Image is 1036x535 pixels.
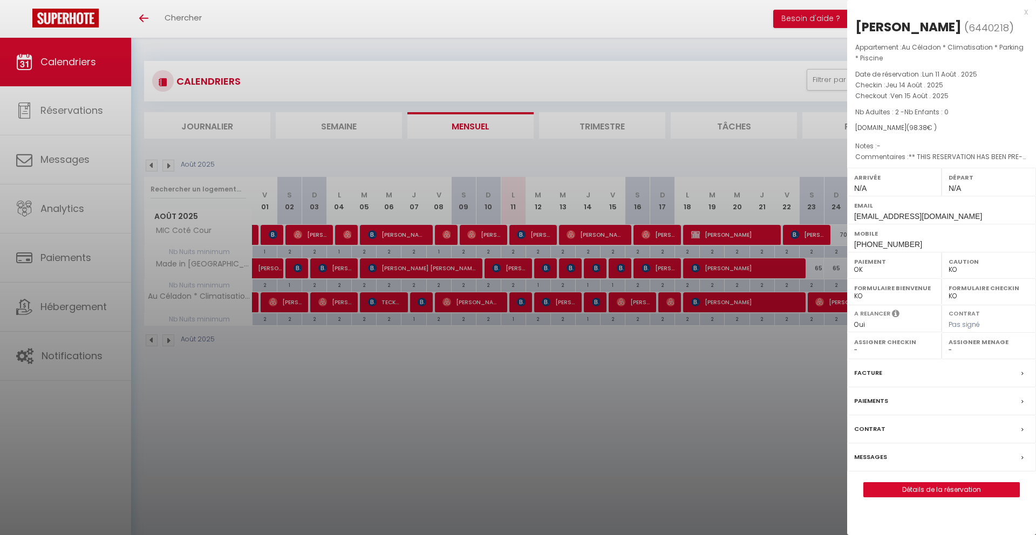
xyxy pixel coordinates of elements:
label: A relancer [854,309,890,318]
label: Départ [949,172,1029,183]
span: N/A [854,184,867,193]
button: Détails de la réservation [863,482,1020,497]
p: Checkout : [855,91,1028,101]
span: Pas signé [949,320,980,329]
span: Lun 11 Août . 2025 [922,70,977,79]
label: Contrat [949,309,980,316]
div: [PERSON_NAME] [855,18,962,36]
span: - [877,141,881,150]
label: Paiements [854,395,888,407]
label: Messages [854,451,887,463]
p: Date de réservation : [855,69,1028,80]
span: 6440218 [969,21,1009,35]
label: Mobile [854,228,1029,239]
p: Checkin : [855,80,1028,91]
label: Facture [854,367,882,379]
a: Détails de la réservation [864,483,1019,497]
div: [DOMAIN_NAME] [855,123,1028,133]
span: Au Céladon * Climatisation * Parking * Piscine [855,43,1024,63]
p: Appartement : [855,42,1028,64]
label: Email [854,200,1029,211]
span: [PHONE_NUMBER] [854,240,922,249]
iframe: LiveChat chat widget [991,490,1036,535]
span: Nb Adultes : 2 - [855,107,949,116]
span: ( ) [964,20,1014,35]
label: Arrivée [854,172,935,183]
label: Caution [949,256,1029,267]
span: Ven 15 Août . 2025 [890,91,949,100]
p: Commentaires : [855,152,1028,162]
span: ( € ) [906,123,937,132]
span: Nb Enfants : 0 [904,107,949,116]
label: Formulaire Checkin [949,283,1029,293]
i: Sélectionner OUI si vous souhaiter envoyer les séquences de messages post-checkout [892,309,899,321]
label: Contrat [854,423,885,435]
label: Paiement [854,256,935,267]
label: Formulaire Bienvenue [854,283,935,293]
label: Assigner Menage [949,337,1029,347]
p: Notes : [855,141,1028,152]
span: Jeu 14 Août . 2025 [885,80,943,90]
span: N/A [949,184,961,193]
label: Assigner Checkin [854,337,935,347]
div: x [847,5,1028,18]
span: [EMAIL_ADDRESS][DOMAIN_NAME] [854,212,982,221]
span: 98.38 [909,123,927,132]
